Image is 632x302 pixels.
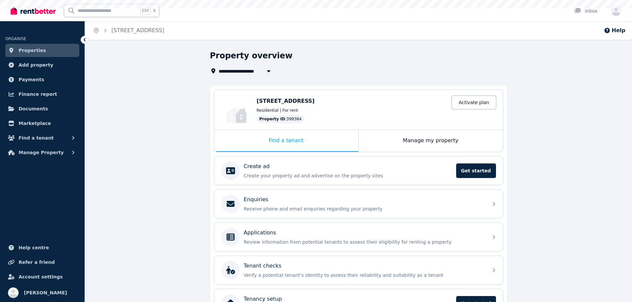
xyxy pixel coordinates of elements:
p: Receive phone and email enquiries regarding your property [244,206,484,212]
span: Account settings [19,273,63,281]
p: Create your property ad and advertise on the property sites [244,172,452,179]
a: Add property [5,58,79,72]
a: Marketplace [5,117,79,130]
span: Documents [19,105,48,113]
span: Get started [456,163,496,178]
span: Manage Property [19,149,64,156]
h1: Property overview [210,50,293,61]
a: Finance report [5,88,79,101]
p: Tenant checks [244,262,282,270]
span: Add property [19,61,53,69]
div: Inbox [574,8,597,14]
a: Account settings [5,270,79,283]
a: Help centre [5,241,79,254]
span: ORGANISE [5,36,26,41]
p: Applications [244,229,276,237]
a: ApplicationsReview information from potential tenants to assess their eligibility for renting a p... [214,223,503,251]
span: Payments [19,76,44,84]
div: Manage my property [359,130,503,152]
p: Enquiries [244,196,268,204]
span: Marketplace [19,119,51,127]
span: Find a tenant [19,134,54,142]
span: Help centre [19,244,49,252]
span: Ctrl [140,6,151,15]
button: Manage Property [5,146,79,159]
p: Verify a potential tenant's identity to assess their reliability and suitability as a tenant [244,272,484,278]
span: Refer a friend [19,258,55,266]
p: Create ad [244,162,270,170]
img: RentBetter [11,6,56,16]
a: Payments [5,73,79,86]
a: Properties [5,44,79,57]
a: Refer a friend [5,256,79,269]
a: Activate plan [452,95,496,109]
span: [STREET_ADDRESS] [257,98,315,104]
span: Property ID [259,116,285,122]
span: k [153,8,156,13]
button: Help [604,27,625,34]
a: EnquiriesReceive phone and email enquiries regarding your property [214,190,503,218]
a: Tenant checksVerify a potential tenant's identity to assess their reliability and suitability as ... [214,256,503,284]
a: Create adCreate your property ad and advertise on the property sitesGet started [214,156,503,185]
span: Properties [19,46,46,54]
a: Documents [5,102,79,115]
span: [PERSON_NAME] [24,289,67,297]
a: [STREET_ADDRESS] [111,27,164,33]
button: Find a tenant [5,131,79,145]
p: Review information from potential tenants to assess their eligibility for renting a property [244,239,484,245]
div: Find a tenant [214,130,358,152]
nav: Breadcrumb [85,21,172,40]
span: Finance report [19,90,57,98]
span: Residential | For rent [257,108,298,113]
div: : 399384 [257,115,305,123]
